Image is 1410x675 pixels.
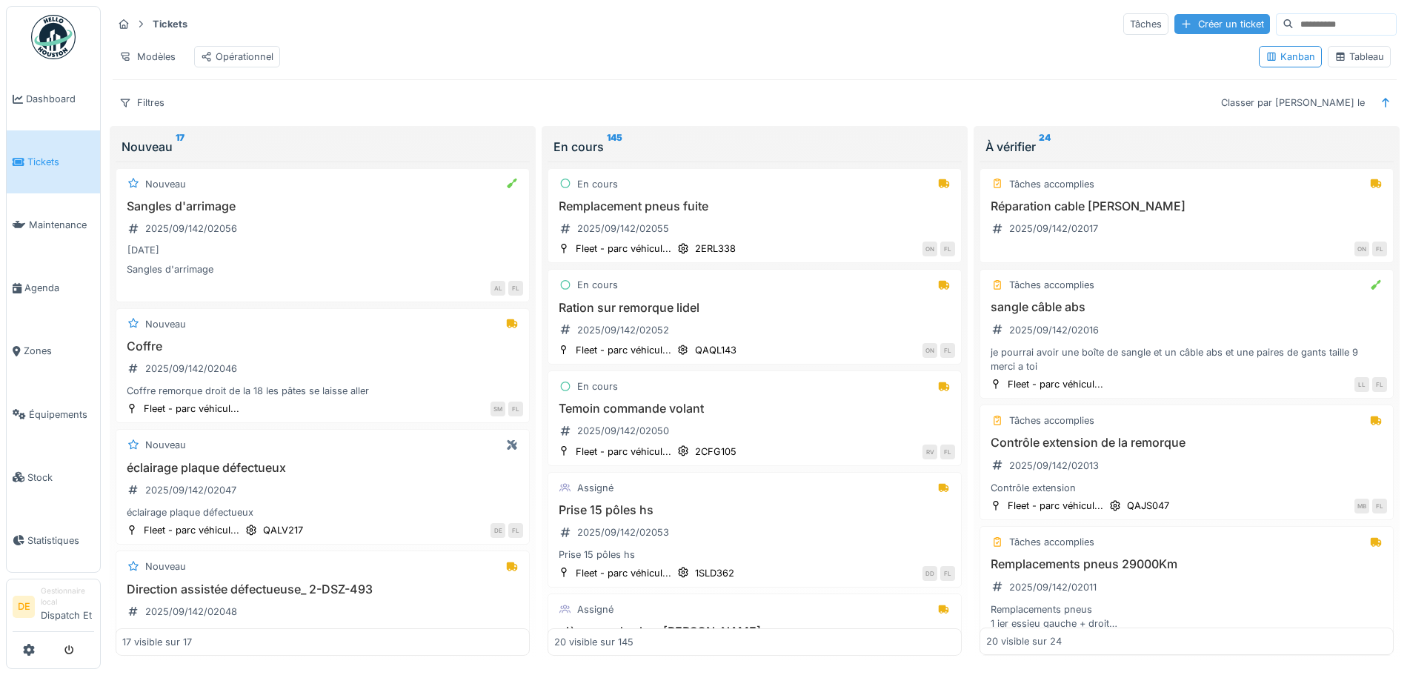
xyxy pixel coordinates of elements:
[7,509,100,572] a: Statistiques
[607,138,622,156] sup: 145
[29,218,94,232] span: Maintenance
[1354,242,1369,256] div: ON
[7,193,100,256] a: Maintenance
[145,177,186,191] div: Nouveau
[145,483,236,497] div: 2025/09/142/02047
[985,138,1388,156] div: À vérifier
[576,242,671,256] div: Fleet - parc véhicul...
[577,177,618,191] div: En cours
[1372,499,1387,513] div: FL
[145,362,237,376] div: 2025/09/142/02046
[986,345,1387,373] div: je pourrai avoir une boîte de sangle et un câble abs et une paires de gants taille 9 merci a toi
[576,566,671,580] div: Fleet - parc véhicul...
[554,548,955,562] div: Prise 15 pôles hs
[263,523,303,537] div: QALV217
[554,625,955,639] h3: pièce en cde chez [PERSON_NAME]
[24,281,94,295] span: Agenda
[13,596,35,618] li: DE
[122,138,524,156] div: Nouveau
[490,402,505,416] div: SM
[122,505,523,519] div: éclairage plaque défectueux
[1009,323,1099,337] div: 2025/09/142/02016
[553,138,956,156] div: En cours
[695,566,734,580] div: 1SLD362
[490,523,505,538] div: DE
[577,278,618,292] div: En cours
[7,320,100,383] a: Zones
[1372,242,1387,256] div: FL
[940,343,955,358] div: FL
[577,424,669,438] div: 2025/09/142/02050
[1354,499,1369,513] div: MB
[1009,580,1097,594] div: 2025/09/142/02011
[7,383,100,446] a: Équipements
[986,635,1062,649] div: 20 visible sur 24
[7,446,100,509] a: Stock
[122,627,523,641] div: La direction est très dure, il faut être en mouvement pour pouvoir tourner le volant
[577,323,669,337] div: 2025/09/142/02052
[113,92,171,113] div: Filtres
[1008,377,1103,391] div: Fleet - parc véhicul...
[145,605,237,619] div: 2025/09/142/02048
[176,138,184,156] sup: 17
[122,262,523,276] div: Sangles d'arrimage
[922,566,937,581] div: DD
[1009,222,1098,236] div: 2025/09/142/02017
[145,317,186,331] div: Nouveau
[1009,535,1094,549] div: Tâches accomplies
[986,602,1387,631] div: Remplacements pneus 1 ier essieu gauche + droit 3 ième essieu droit
[576,445,671,459] div: Fleet - parc véhicul...
[122,339,523,353] h3: Coffre
[577,379,618,393] div: En cours
[201,50,273,64] div: Opérationnel
[940,445,955,459] div: FL
[1123,13,1168,35] div: Tâches
[7,256,100,319] a: Agenda
[986,557,1387,571] h3: Remplacements pneus 29000Km
[147,17,193,31] strong: Tickets
[127,243,159,257] div: [DATE]
[122,461,523,475] h3: éclairage plaque défectueux
[940,566,955,581] div: FL
[490,281,505,296] div: AL
[695,445,736,459] div: 2CFG105
[986,436,1387,450] h3: Contrôle extension de la remorque
[7,130,100,193] a: Tickets
[1009,278,1094,292] div: Tâches accomplies
[27,470,94,485] span: Stock
[508,402,523,416] div: FL
[1127,499,1169,513] div: QAJS047
[1354,377,1369,392] div: LL
[1008,499,1103,513] div: Fleet - parc véhicul...
[508,523,523,538] div: FL
[145,222,237,236] div: 2025/09/142/02056
[986,481,1387,495] div: Contrôle extension
[576,343,671,357] div: Fleet - parc véhicul...
[1039,138,1051,156] sup: 24
[577,222,669,236] div: 2025/09/142/02055
[940,242,955,256] div: FL
[24,344,94,358] span: Zones
[145,438,186,452] div: Nouveau
[554,503,955,517] h3: Prise 15 pôles hs
[1009,413,1094,428] div: Tâches accomplies
[122,384,523,398] div: Coffre remorque droit de la 18 les pâtes se laisse aller
[144,523,239,537] div: Fleet - parc véhicul...
[577,525,669,539] div: 2025/09/142/02053
[922,242,937,256] div: ON
[144,402,239,416] div: Fleet - parc véhicul...
[29,408,94,422] span: Équipements
[1214,92,1371,113] div: Classer par [PERSON_NAME] le
[577,602,613,616] div: Assigné
[26,92,94,106] span: Dashboard
[554,199,955,213] h3: Remplacement pneus fuite
[13,585,94,632] a: DE Gestionnaire localDispatch Et
[122,635,192,649] div: 17 visible sur 17
[1009,459,1099,473] div: 2025/09/142/02013
[922,343,937,358] div: ON
[508,281,523,296] div: FL
[695,343,736,357] div: QAQL143
[986,199,1387,213] h3: Réparation cable [PERSON_NAME]
[31,15,76,59] img: Badge_color-CXgf-gQk.svg
[695,242,736,256] div: 2ERL338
